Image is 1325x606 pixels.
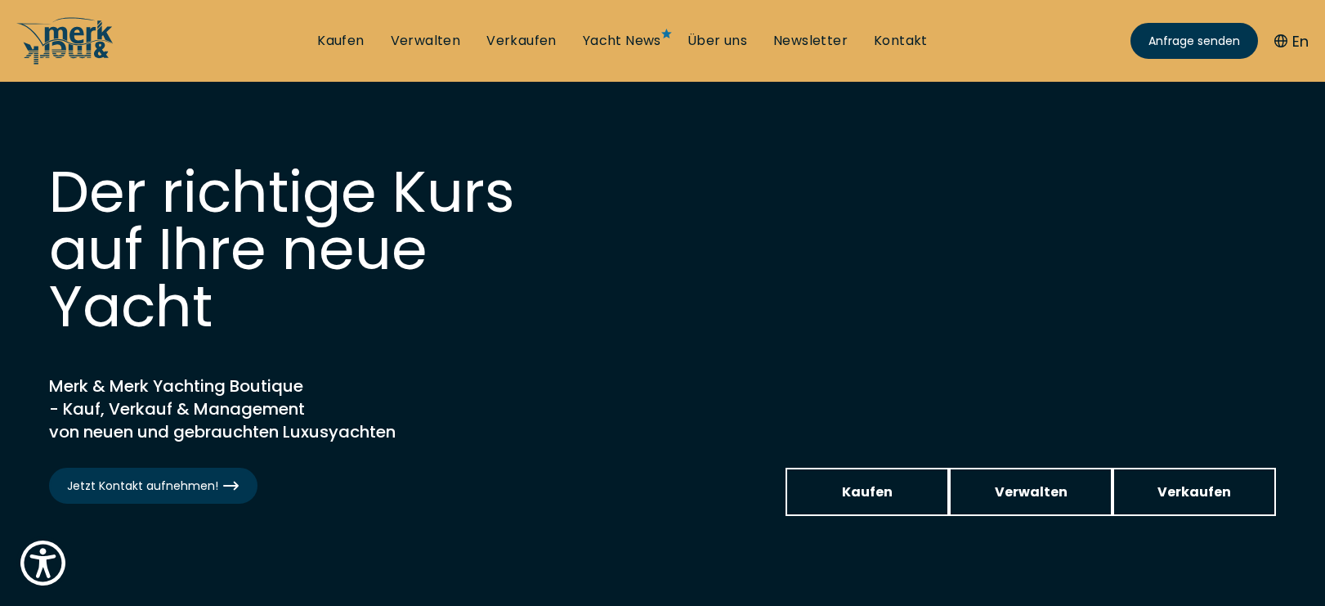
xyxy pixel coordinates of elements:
[773,32,848,50] a: Newsletter
[842,482,893,502] span: Kaufen
[687,32,747,50] a: Über uns
[391,32,461,50] a: Verwalten
[16,536,69,590] button: Show Accessibility Preferences
[67,478,239,495] span: Jetzt Kontakt aufnehmen!
[583,32,661,50] a: Yacht News
[949,468,1112,516] a: Verwalten
[1157,482,1231,502] span: Verkaufen
[1130,23,1258,59] a: Anfrage senden
[49,375,458,443] h2: Merk & Merk Yachting Boutique - Kauf, Verkauf & Management von neuen und gebrauchten Luxusyachten
[995,482,1068,502] span: Verwalten
[786,468,949,516] a: Kaufen
[1148,33,1240,50] span: Anfrage senden
[317,32,364,50] a: Kaufen
[1112,468,1276,516] a: Verkaufen
[49,468,257,504] a: Jetzt Kontakt aufnehmen!
[486,32,557,50] a: Verkaufen
[874,32,928,50] a: Kontakt
[49,164,539,335] h1: Der richtige Kurs auf Ihre neue Yacht
[1274,30,1309,52] button: En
